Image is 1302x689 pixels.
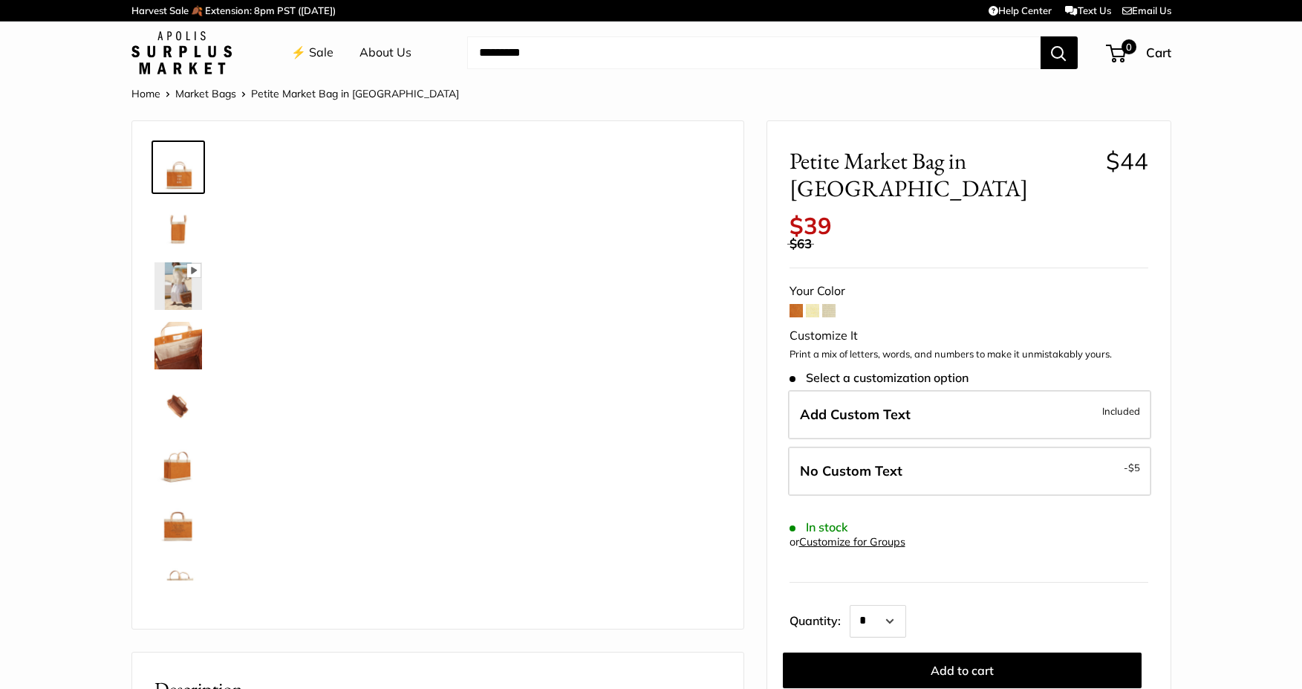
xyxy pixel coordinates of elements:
[154,381,202,429] img: Petite Market Bag in Cognac
[790,280,1148,303] div: Your Color
[175,87,236,100] a: Market Bags
[1102,402,1140,420] span: Included
[790,532,905,552] div: or
[790,371,969,385] span: Select a customization option
[1041,36,1078,69] button: Search
[154,262,202,310] img: Petite Market Bag in Cognac
[359,42,411,64] a: About Us
[1146,45,1171,60] span: Cart
[800,406,911,423] span: Add Custom Text
[291,42,333,64] a: ⚡️ Sale
[154,441,202,488] img: Petite Market Bag in Cognac
[1065,4,1110,16] a: Text Us
[152,140,205,194] a: Petite Market Bag in Cognac
[790,347,1148,362] p: Print a mix of letters, words, and numbers to make it unmistakably yours.
[800,462,902,479] span: No Custom Text
[1122,4,1171,16] a: Email Us
[251,87,459,100] span: Petite Market Bag in [GEOGRAPHIC_DATA]
[154,203,202,250] img: Petite Market Bag in Cognac
[1107,41,1171,65] a: 0 Cart
[152,497,205,551] a: Petite Market Bag in Cognac
[154,500,202,548] img: Petite Market Bag in Cognac
[1128,462,1140,473] span: $5
[790,520,848,534] span: In stock
[790,211,832,240] span: $39
[131,87,160,100] a: Home
[154,322,202,369] img: Petite Market Bag in Cognac
[154,143,202,191] img: Petite Market Bag in Cognac
[783,653,1142,688] button: Add to cart
[152,319,205,372] a: Petite Market Bag in Cognac
[1121,39,1136,54] span: 0
[790,236,812,251] span: $63
[1124,459,1140,476] span: -
[154,560,202,607] img: Petite Market Bag in Cognac
[131,84,459,103] nav: Breadcrumb
[152,557,205,610] a: Petite Market Bag in Cognac
[467,36,1041,69] input: Search...
[1106,146,1148,175] span: $44
[790,325,1148,347] div: Customize It
[788,447,1151,496] label: Leave Blank
[788,390,1151,439] label: Add Custom Text
[790,601,850,638] label: Quantity:
[152,259,205,313] a: Petite Market Bag in Cognac
[152,200,205,253] a: Petite Market Bag in Cognac
[152,378,205,432] a: Petite Market Bag in Cognac
[131,31,232,74] img: Apolis: Surplus Market
[790,147,1095,202] span: Petite Market Bag in [GEOGRAPHIC_DATA]
[799,535,905,549] a: Customize for Groups
[989,4,1052,16] a: Help Center
[152,438,205,491] a: Petite Market Bag in Cognac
